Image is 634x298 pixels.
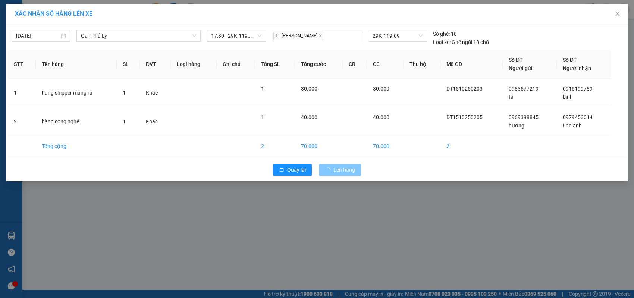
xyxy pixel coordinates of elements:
div: Ghế ngồi 18 chỗ [433,38,489,46]
span: 1 [123,90,126,96]
span: LT [PERSON_NAME] [273,32,323,40]
td: 70.000 [295,136,343,156]
span: 30.000 [373,86,389,92]
span: Chuyển phát nhanh: [GEOGRAPHIC_DATA] - [GEOGRAPHIC_DATA] [5,32,69,58]
th: SL [117,50,140,79]
span: 40.000 [301,114,317,120]
span: XÁC NHẬN SỐ HÀNG LÊN XE [15,10,92,17]
th: ĐVT [140,50,171,79]
th: CC [367,50,404,79]
span: down [192,34,197,38]
span: 0983577219 [509,86,539,92]
button: Close [607,4,628,25]
span: Số ĐT [509,57,523,63]
th: CR [343,50,367,79]
span: 1 [261,86,264,92]
th: Loại hàng [171,50,217,79]
span: Loại xe: [433,38,451,46]
th: STT [8,50,36,79]
span: rollback [279,167,284,173]
td: 2 [255,136,295,156]
td: Khác [140,79,171,107]
span: Lan anh [563,123,582,129]
span: Quay lại [287,166,306,174]
span: tá [509,94,514,100]
td: hàng shipper mang ra [36,79,117,107]
div: 18 [433,30,457,38]
span: 29K-119.09 [373,30,422,41]
span: 0969398845 [509,114,539,120]
span: Số ĐT [563,57,577,63]
span: 1 [123,118,126,124]
th: Tổng SL [255,50,295,79]
td: 2 [8,107,36,136]
span: loading [325,167,333,172]
span: 17:30 - 29K-119.09 [211,30,261,41]
span: Ga - Phủ Lý [81,30,196,41]
span: 0979453014 [563,114,593,120]
span: 0916199789 [563,86,593,92]
td: Tổng cộng [36,136,117,156]
td: 70.000 [367,136,404,156]
span: hương [509,123,524,129]
th: Mã GD [440,50,503,79]
span: 40.000 [373,114,389,120]
span: Người gửi [509,65,533,71]
span: DT1510250205 [446,114,483,120]
span: bình [563,94,573,100]
span: close [615,11,621,17]
img: logo [3,26,4,64]
input: 15/10/2025 [16,32,59,40]
td: 2 [440,136,503,156]
span: Số ghế: [433,30,450,38]
strong: CÔNG TY TNHH DỊCH VỤ DU LỊCH THỜI ĐẠI [7,6,67,30]
span: Lên hàng [333,166,355,174]
th: Ghi chú [217,50,255,79]
th: Tổng cước [295,50,343,79]
span: DT1510250207 [70,50,114,58]
button: Lên hàng [319,164,361,176]
td: hàng công nghệ [36,107,117,136]
td: Khác [140,107,171,136]
span: DT1510250203 [446,86,483,92]
span: 1 [261,114,264,120]
td: 1 [8,79,36,107]
button: rollbackQuay lại [273,164,312,176]
span: 30.000 [301,86,317,92]
span: close [318,34,322,38]
th: Thu hộ [404,50,441,79]
th: Tên hàng [36,50,117,79]
span: Người nhận [563,65,591,71]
